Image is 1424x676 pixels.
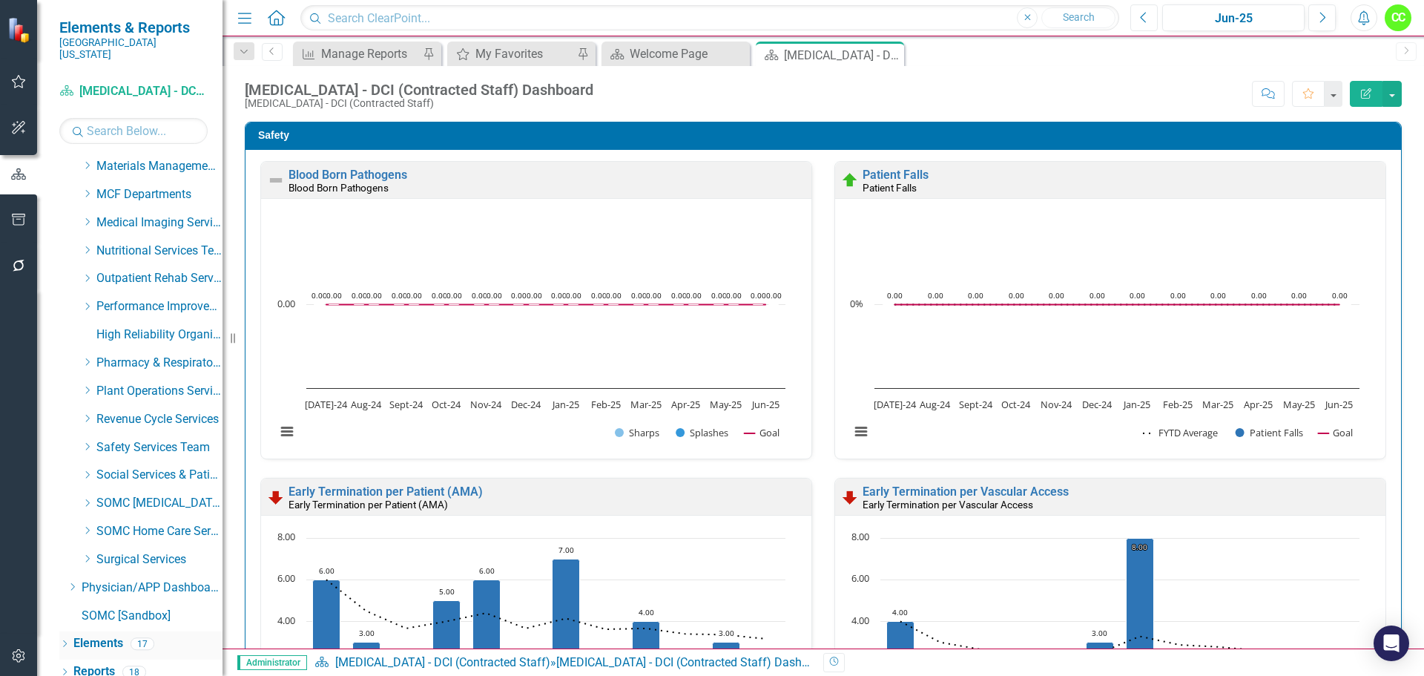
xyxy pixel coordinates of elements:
div: Chart. Highcharts interactive chart. [268,214,804,455]
span: Elements & Reports [59,19,208,36]
text: 0.00 [726,290,742,301]
small: Early Termination per Patient (AMA) [289,499,448,511]
small: Early Termination per Vascular Access [863,499,1033,511]
a: Pharmacy & Respiratory [96,355,222,372]
button: Search [1041,7,1115,28]
text: 3.00 [359,628,375,638]
a: SOMC Home Care Services [96,523,222,540]
text: Oct-24 [432,398,461,411]
svg: Interactive chart [843,214,1367,455]
a: Revenue Cycle Services [96,411,222,428]
button: Show Sharps [615,426,659,439]
button: Show Splashes [676,426,728,439]
a: Nutritional Services Team [96,243,222,260]
button: Show FYTD Average [1143,426,1219,439]
text: 4.00 [277,614,295,627]
text: 0.00 [551,290,567,301]
text: Apr-25 [1244,398,1273,411]
a: Plant Operations Services [96,383,222,400]
text: 7.00 [558,545,574,555]
text: 0.00 [392,290,407,301]
text: 0.00 [1009,290,1024,301]
div: Open Intercom Messenger [1374,626,1409,661]
text: 0.00 [406,290,422,301]
button: Jun-25 [1162,4,1305,31]
text: 0.00 [1210,290,1226,301]
small: [GEOGRAPHIC_DATA][US_STATE] [59,36,208,61]
text: Sept-24 [389,398,423,411]
div: [MEDICAL_DATA] - DCI (Contracted Staff) Dashboard [556,655,832,669]
text: 0.00 [1049,290,1064,301]
text: 8.00 [851,530,869,543]
img: ClearPoint Strategy [7,16,33,42]
text: 0.00 [671,290,687,301]
text: 4.00 [639,607,654,617]
text: Feb-25 [591,398,621,411]
a: SOMC [Sandbox] [82,608,222,625]
text: 3.00 [719,628,734,638]
a: Outpatient Rehab Services [96,270,222,287]
text: 0.00 [686,290,702,301]
text: 4.00 [851,614,869,627]
text: 2.00 [972,649,988,659]
text: 5.00 [439,586,455,597]
text: 6.00 [319,565,334,576]
text: 0.00 [432,290,447,301]
div: Manage Reports [321,45,419,63]
a: Materials Management Services [96,158,222,175]
div: Double-Click to Edit [834,161,1386,459]
text: 0.00 [1090,290,1105,301]
text: 0.00 [1130,290,1145,301]
button: View chart menu, Chart [851,421,871,442]
div: Jun-25 [1167,10,1299,27]
text: 0.00 [646,290,662,301]
text: 0.00 [487,290,502,301]
text: 4.00 [892,607,908,617]
text: 0.00 [1332,290,1348,301]
div: [MEDICAL_DATA] - DCI (Contracted Staff) Dashboard [784,46,900,65]
text: Nov-24 [470,398,502,411]
text: 6.00 [851,571,869,585]
small: Patient Falls [863,182,917,194]
text: 6.00 [277,571,295,585]
text: Oct-24 [1001,398,1031,411]
div: » [314,654,812,672]
img: On Target [841,171,859,189]
text: 0.00 [591,290,607,301]
text: 0.00 [968,290,983,301]
text: Mar-25 [1202,398,1233,411]
img: Below Plan [841,488,859,506]
a: My Favorites [451,45,573,63]
text: Jun-25 [1324,398,1353,411]
button: View chart menu, Chart [277,421,297,442]
div: Welcome Page [630,45,746,63]
text: 0.00 [631,290,647,301]
a: Medical Imaging Services [96,214,222,232]
a: Early Termination per Patient (AMA) [289,485,483,499]
h3: Safety [258,130,1394,141]
text: 2.00 [399,649,415,659]
text: 0.00 [366,290,382,301]
text: 0.00 [1251,290,1267,301]
a: Social Services & Patient Relations [96,467,222,484]
text: Jan-25 [551,398,579,411]
text: 0.00 [446,290,462,301]
a: SOMC [MEDICAL_DATA] & Infusion Services [96,495,222,512]
div: [MEDICAL_DATA] - DCI (Contracted Staff) Dashboard [245,82,593,98]
a: Physician/APP Dashboards [82,580,222,597]
a: MCF Departments [96,186,222,203]
text: Nov-24 [1041,398,1072,411]
div: CC [1385,4,1411,31]
text: 0.00 [1170,290,1186,301]
a: Manage Reports [297,45,419,63]
button: Show Patient Falls [1236,426,1303,439]
text: 2.00 [1052,649,1068,659]
text: 8.00 [1132,542,1147,552]
text: 0.00 [928,290,943,301]
button: Show Goal [1318,426,1353,439]
text: [DATE]-24 [874,398,917,411]
text: 0.00 [766,290,782,301]
text: Dec-24 [511,398,541,411]
a: Welcome Page [605,45,746,63]
img: Below Plan [267,488,285,506]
